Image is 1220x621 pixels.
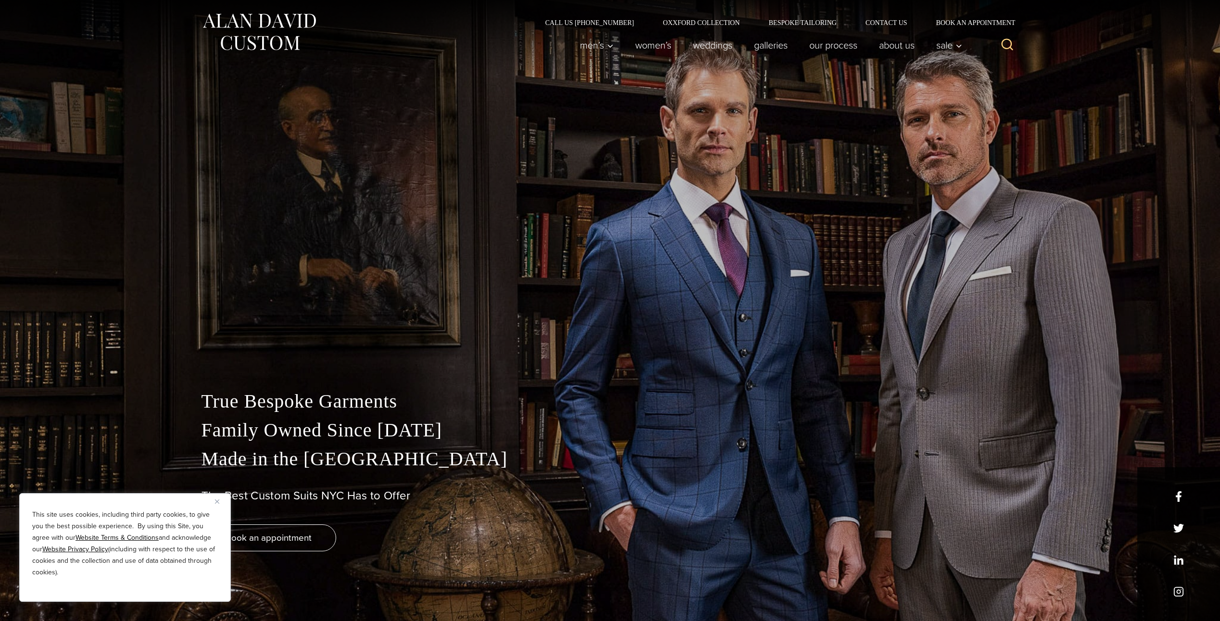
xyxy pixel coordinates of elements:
a: weddings [682,36,743,55]
nav: Secondary Navigation [531,19,1019,26]
h1: The Best Custom Suits NYC Has to Offer [201,489,1019,503]
a: book an appointment [201,524,336,551]
a: instagram [1173,586,1184,597]
span: book an appointment [226,531,312,545]
button: View Search Form [996,34,1019,57]
p: This site uses cookies, including third party cookies, to give you the best possible experience. ... [32,509,218,578]
a: Contact Us [851,19,922,26]
a: About Us [868,36,925,55]
a: Call Us [PHONE_NUMBER] [531,19,649,26]
a: Website Terms & Conditions [75,533,159,543]
a: Bespoke Tailoring [754,19,851,26]
a: Galleries [743,36,798,55]
img: Close [215,499,219,504]
span: Men’s [580,40,614,50]
a: facebook [1173,491,1184,502]
button: Close [215,496,226,507]
a: linkedin [1173,555,1184,565]
img: Alan David Custom [201,11,317,53]
a: Women’s [624,36,682,55]
a: Oxxford Collection [648,19,754,26]
a: x/twitter [1173,523,1184,534]
a: Website Privacy Policy [42,544,108,554]
a: Our Process [798,36,868,55]
nav: Primary Navigation [569,36,967,55]
a: Book an Appointment [921,19,1019,26]
span: Sale [936,40,962,50]
p: True Bespoke Garments Family Owned Since [DATE] Made in the [GEOGRAPHIC_DATA] [201,387,1019,473]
